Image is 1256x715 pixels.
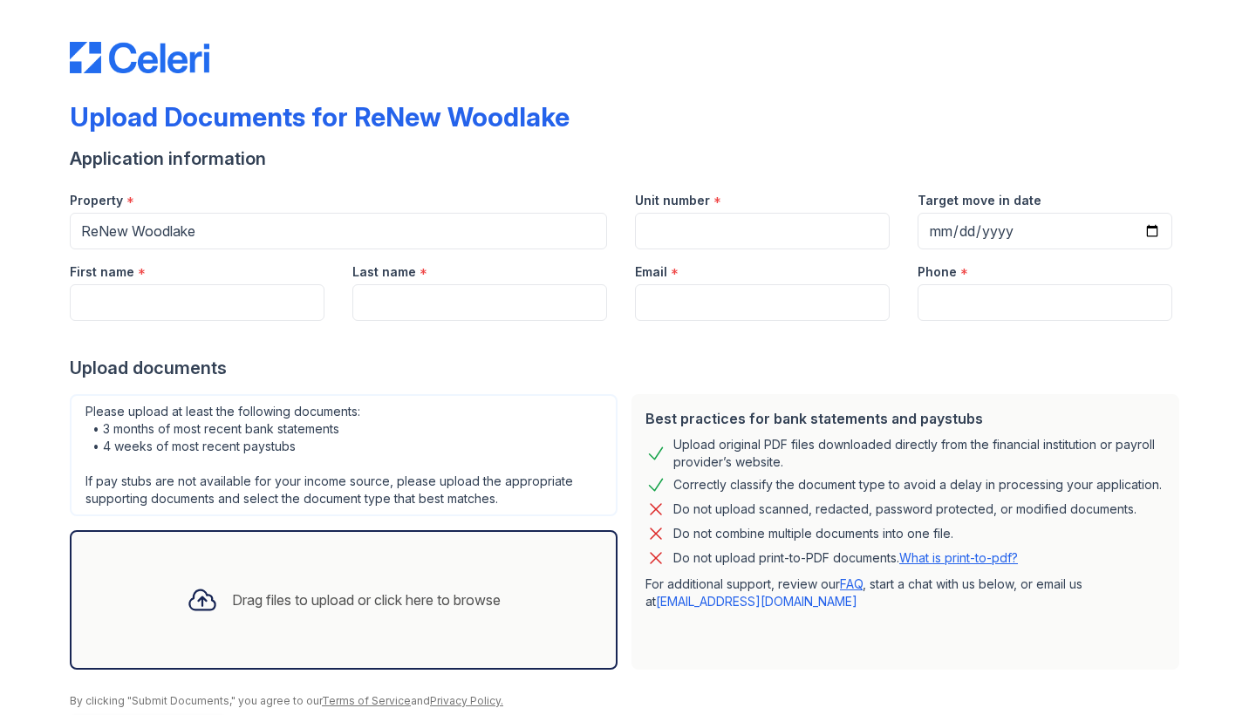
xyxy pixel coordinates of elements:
[70,263,134,281] label: First name
[645,575,1165,610] p: For additional support, review our , start a chat with us below, or email us at
[70,42,209,73] img: CE_Logo_Blue-a8612792a0a2168367f1c8372b55b34899dd931a85d93a1a3d3e32e68fde9ad4.png
[918,192,1041,209] label: Target move in date
[70,101,570,133] div: Upload Documents for ReNew Woodlake
[322,694,411,707] a: Terms of Service
[645,408,1165,429] div: Best practices for bank statements and paystubs
[673,523,953,544] div: Do not combine multiple documents into one file.
[918,263,957,281] label: Phone
[635,263,667,281] label: Email
[70,192,123,209] label: Property
[840,576,863,591] a: FAQ
[70,356,1186,380] div: Upload documents
[430,694,503,707] a: Privacy Policy.
[673,549,1018,567] p: Do not upload print-to-PDF documents.
[232,589,501,610] div: Drag files to upload or click here to browse
[656,594,857,609] a: [EMAIL_ADDRESS][DOMAIN_NAME]
[635,192,710,209] label: Unit number
[70,146,1186,171] div: Application information
[352,263,416,281] label: Last name
[70,694,1186,708] div: By clicking "Submit Documents," you agree to our and
[673,436,1165,471] div: Upload original PDF files downloaded directly from the financial institution or payroll provider’...
[70,394,618,516] div: Please upload at least the following documents: • 3 months of most recent bank statements • 4 wee...
[673,499,1137,520] div: Do not upload scanned, redacted, password protected, or modified documents.
[673,474,1162,495] div: Correctly classify the document type to avoid a delay in processing your application.
[899,550,1018,565] a: What is print-to-pdf?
